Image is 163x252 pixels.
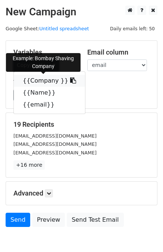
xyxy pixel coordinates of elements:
a: Untitled spreadsheet [39,26,89,31]
a: Preview [32,213,65,227]
a: Send Test Email [67,213,123,227]
small: [EMAIL_ADDRESS][DOMAIN_NAME] [13,141,97,147]
a: +16 more [13,160,45,170]
h5: Variables [13,48,76,56]
small: [EMAIL_ADDRESS][DOMAIN_NAME] [13,133,97,139]
iframe: Chat Widget [126,216,163,252]
h5: 19 Recipients [13,120,150,129]
h5: Email column [87,48,150,56]
a: Send [6,213,30,227]
small: [EMAIL_ADDRESS][DOMAIN_NAME] [13,150,97,156]
small: Google Sheet: [6,26,89,31]
a: {{Name}} [14,87,85,99]
a: {{Company }} [14,75,85,87]
a: Daily emails left: 50 [107,26,157,31]
a: {{email}} [14,99,85,111]
h2: New Campaign [6,6,157,18]
h5: Advanced [13,189,150,197]
span: Daily emails left: 50 [107,25,157,33]
div: Example: Bombay Shaving Company [6,53,81,72]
